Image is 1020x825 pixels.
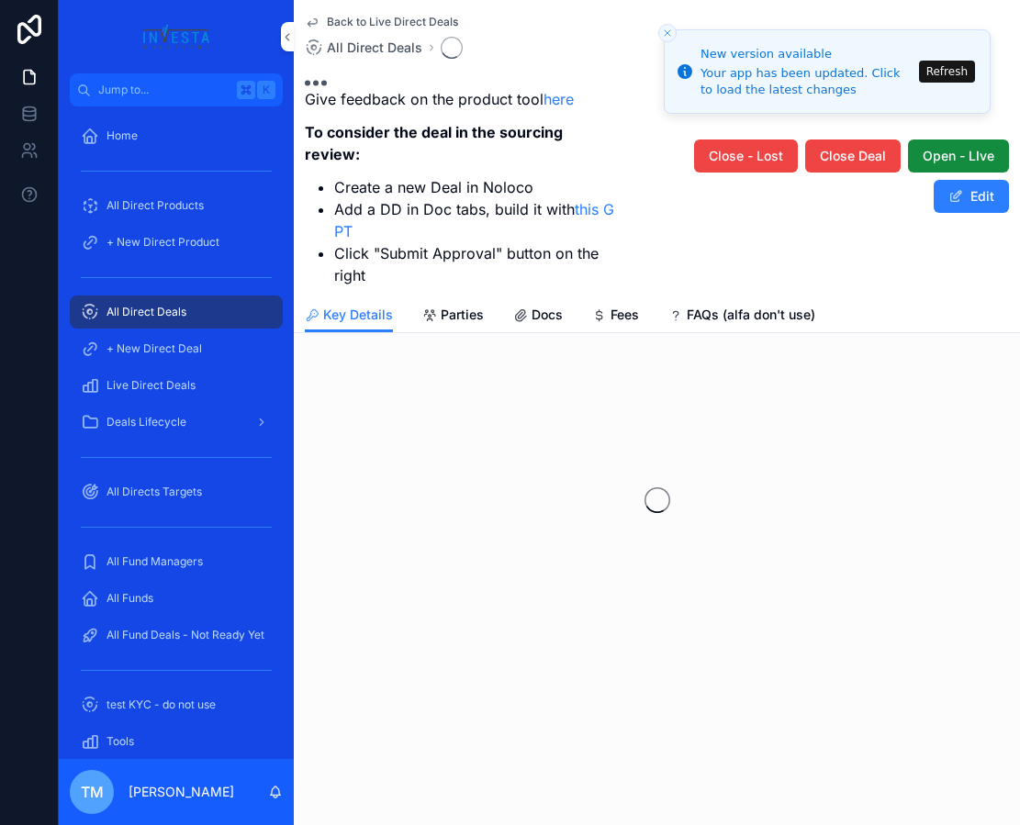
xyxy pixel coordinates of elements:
[709,147,783,165] span: Close - Lost
[70,189,283,222] a: All Direct Products
[592,298,639,335] a: Fees
[106,628,264,642] span: All Fund Deals - Not Ready Yet
[70,619,283,652] a: All Fund Deals - Not Ready Yet
[334,198,617,242] li: Add a DD in Doc tabs, build it with
[820,147,886,165] span: Close Deal
[701,65,914,98] div: Your app has been updated. Click to load the latest changes
[323,306,393,324] span: Key Details
[334,176,617,198] li: Create a new Deal in Noloco
[694,139,798,173] button: Close - Lost
[687,306,815,324] span: FAQs (alfa don't use)
[106,128,138,143] span: Home
[106,378,196,393] span: Live Direct Deals
[305,39,422,57] a: All Direct Deals
[919,61,975,83] button: Refresh
[908,139,1009,173] button: Open - LIve
[422,298,484,335] a: Parties
[106,198,204,213] span: All Direct Products
[305,88,617,110] p: Give feedback on the product tool
[106,415,186,429] span: Deals Lifecycle
[259,83,274,97] span: K
[701,45,914,63] div: New version available
[106,341,202,356] span: + New Direct Deal
[106,554,203,569] span: All Fund Managers
[934,180,1009,213] button: Edit
[658,24,677,42] button: Close toast
[334,242,617,286] li: Click "Submit Approval" button on the right
[106,485,202,499] span: All Directs Targets
[70,119,283,152] a: Home
[129,783,234,801] p: [PERSON_NAME]
[70,226,283,259] a: + New Direct Product
[106,734,134,749] span: Tools
[305,123,563,163] strong: To consider the deal in the sourcing review:
[305,298,393,333] a: Key Details
[140,22,211,51] img: App logo
[70,73,283,106] button: Jump to...K
[70,582,283,615] a: All Funds
[305,15,458,29] a: Back to Live Direct Deals
[70,369,283,402] a: Live Direct Deals
[513,298,563,335] a: Docs
[70,475,283,508] a: All Directs Targets
[70,725,283,758] a: Tools
[805,139,901,173] button: Close Deal
[327,15,458,29] span: Back to Live Direct Deals
[923,147,994,165] span: Open - LIve
[106,591,153,606] span: All Funds
[532,306,563,324] span: Docs
[441,306,484,324] span: Parties
[611,306,639,324] span: Fees
[70,545,283,578] a: All Fund Managers
[70,406,283,439] a: Deals Lifecycle
[544,90,574,108] a: here
[81,781,104,803] span: TM
[106,697,216,712] span: test KYC - do not use
[106,305,186,319] span: All Direct Deals
[59,106,294,759] div: scrollable content
[98,83,230,97] span: Jump to...
[668,298,815,335] a: FAQs (alfa don't use)
[106,235,219,250] span: + New Direct Product
[70,332,283,365] a: + New Direct Deal
[327,39,422,57] span: All Direct Deals
[70,295,283,329] a: All Direct Deals
[70,688,283,721] a: test KYC - do not use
